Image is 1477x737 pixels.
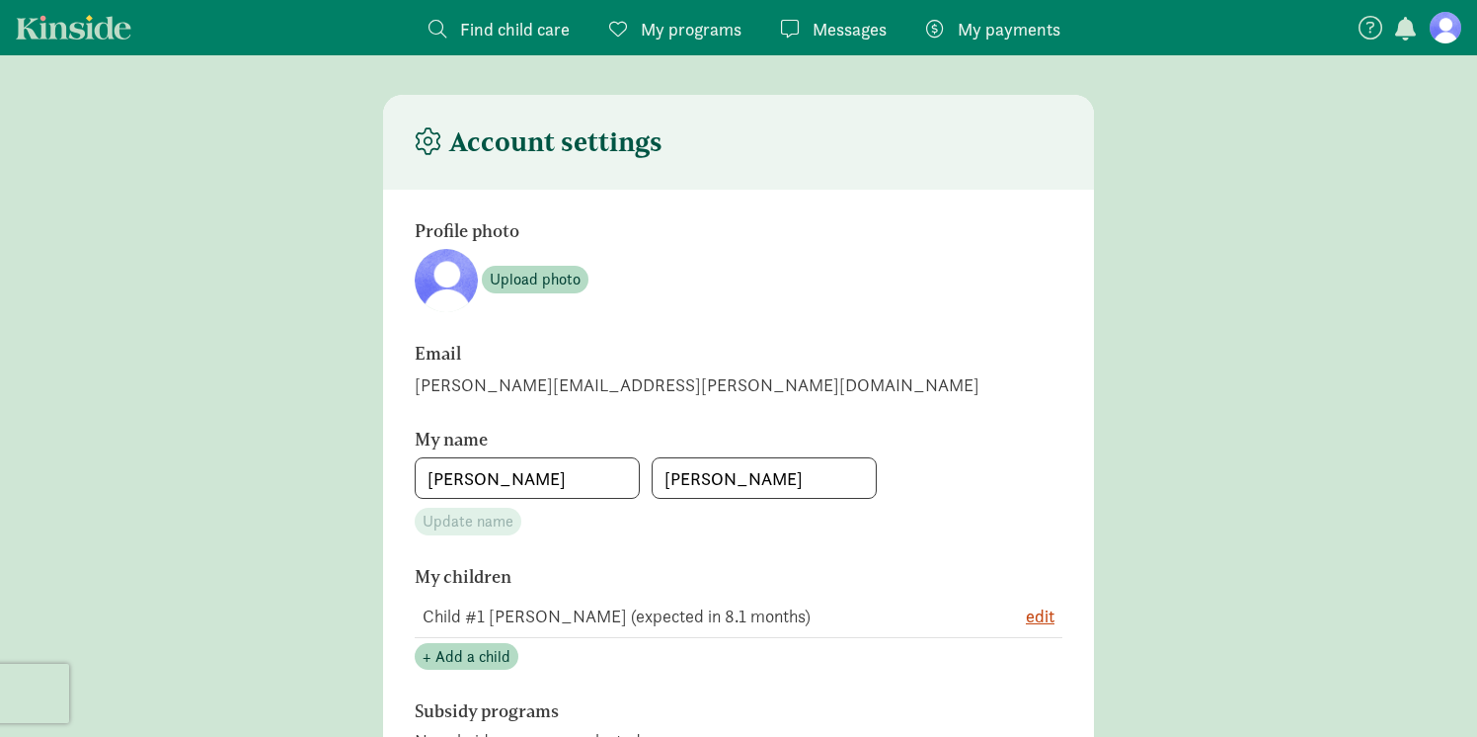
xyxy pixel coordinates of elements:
div: [PERSON_NAME][EMAIL_ADDRESS][PERSON_NAME][DOMAIN_NAME] [415,371,1062,398]
span: Upload photo [490,268,581,291]
h6: My children [415,567,958,587]
a: Kinside [16,15,131,40]
td: Child #1 [PERSON_NAME] (expected in 8.1 months) [415,595,964,638]
input: Last name [653,458,876,498]
button: + Add a child [415,643,518,671]
span: Update name [423,510,513,533]
input: First name [416,458,639,498]
span: Messages [813,16,887,42]
span: My payments [958,16,1060,42]
h6: My name [415,430,958,450]
h6: Subsidy programs [415,701,958,721]
span: Find child care [460,16,570,42]
button: Update name [415,508,521,535]
h6: Email [415,344,958,364]
span: My programs [641,16,741,42]
h6: Profile photo [415,221,958,241]
button: edit [1026,603,1054,629]
button: Upload photo [482,266,588,293]
h4: Account settings [415,126,662,158]
span: + Add a child [423,645,510,669]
